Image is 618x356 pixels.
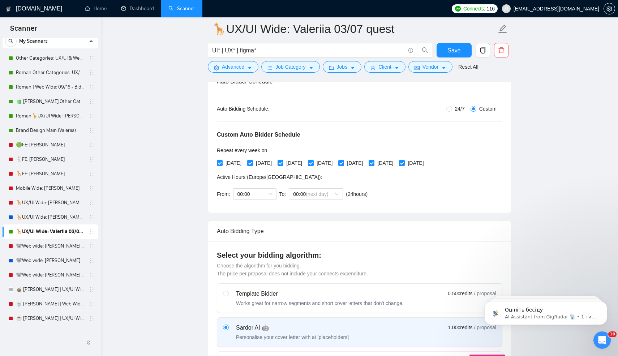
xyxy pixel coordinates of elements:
span: 1.00 credits [448,323,472,331]
span: [DATE] [374,159,396,167]
span: [DATE] [344,159,366,167]
span: 116 [486,5,494,13]
a: Brand Design Main (Valeriia) [16,123,85,138]
span: holder [89,272,95,278]
span: search [5,39,16,44]
span: caret-down [394,65,399,70]
span: caret-down [247,65,252,70]
button: folderJobscaret-down [323,61,362,73]
a: 🦒UX/UI Wide: [PERSON_NAME] 03/07 portfolio [16,210,85,224]
span: holder [89,55,95,61]
a: 🦒UX/UI Wide: Valeriia 03/07 quest [16,224,85,239]
span: double-left [86,339,93,346]
span: Active Hours ( Europe/[GEOGRAPHIC_DATA] ): [217,174,322,180]
span: edit [498,24,507,34]
span: search [418,47,432,53]
span: user [370,65,375,70]
span: Advanced [222,63,244,71]
span: Vendor [422,63,438,71]
iframe: Intercom live chat [593,331,611,349]
span: holder [89,287,95,292]
span: Save [447,46,460,55]
span: folder [329,65,334,70]
div: Auto Bidding Schedule: [217,105,312,113]
span: Scanner [4,23,43,38]
a: Europe: UX/UI & Web design [PERSON_NAME] [16,326,85,340]
span: holder [89,258,95,263]
span: holder [89,214,95,220]
span: holder [89,128,95,133]
span: holder [89,316,95,321]
a: Mobile Wide: [PERSON_NAME] [16,181,85,196]
span: (next day) [306,191,328,197]
span: caret-down [441,65,446,70]
span: idcard [415,65,420,70]
img: logo [6,3,11,15]
span: 10 [608,331,617,337]
a: Roman | Web Wide: 09/16 - Bid in Range [16,80,85,94]
span: holder [89,142,95,148]
span: 24/7 [452,105,468,113]
span: [DATE] [283,159,305,167]
span: holder [89,99,95,104]
span: bars [267,65,272,70]
span: Jobs [337,63,348,71]
span: 00:00 [293,189,339,200]
span: Custom [476,105,499,113]
a: Reset All [458,63,478,71]
span: Repeat every week on [217,147,267,153]
span: From: [217,191,230,197]
span: setting [214,65,219,70]
span: ( 24 hours) [346,191,368,197]
div: Works great for narrow segments and short cover letters that don't change. [236,300,404,307]
a: searchScanner [168,5,195,12]
a: setting [604,6,615,12]
button: search [418,43,432,57]
button: copy [476,43,490,57]
button: barsJob Categorycaret-down [261,61,319,73]
span: caret-down [309,65,314,70]
span: holder [89,301,95,307]
span: holder [89,185,95,191]
span: delete [494,47,508,53]
a: Roman Other Categories: UX/UI & Web design copy [PERSON_NAME] [16,65,85,80]
button: settingAdvancedcaret-down [208,61,258,73]
a: Roman🦒UX/UI Wide: [PERSON_NAME] 03/07 quest 22/09 [16,109,85,123]
button: search [5,35,17,47]
img: upwork-logo.png [455,6,461,12]
span: user [504,6,509,11]
h4: Select your bidding algorithm: [217,250,502,260]
span: My Scanners [19,34,48,48]
a: 🐨Web wide: [PERSON_NAME] 03/07 bid in range [16,253,85,268]
span: To: [279,191,286,197]
span: [DATE] [314,159,335,167]
a: 🟢FE: [PERSON_NAME] [16,138,85,152]
span: [DATE] [223,159,244,167]
span: Job Category [275,63,305,71]
input: Search Freelance Jobs... [212,46,405,55]
span: Client [378,63,391,71]
span: [DATE] [405,159,426,167]
button: delete [494,43,508,57]
span: holder [89,113,95,119]
span: holder [89,243,95,249]
span: 00:00 [237,189,272,200]
span: Choose the algorithm for you bidding. The price per proposal does not include your connects expen... [217,263,368,276]
span: 0.50 credits [448,289,472,297]
span: holder [89,171,95,177]
span: holder [89,200,95,206]
span: holder [89,229,95,235]
span: caret-down [350,65,355,70]
a: ☕ [PERSON_NAME] | UX/UI Wide: 29/07 - Bid in Range [16,311,85,326]
span: holder [89,84,95,90]
div: Template Bidder [236,289,404,298]
a: 🧉 [PERSON_NAME] | UX/UI Wide: 31/07 - Bid in Range [16,282,85,297]
h5: Custom Auto Bidder Schedule [217,130,300,139]
button: setting [604,3,615,14]
iframe: Intercom notifications повідомлення [473,286,618,336]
